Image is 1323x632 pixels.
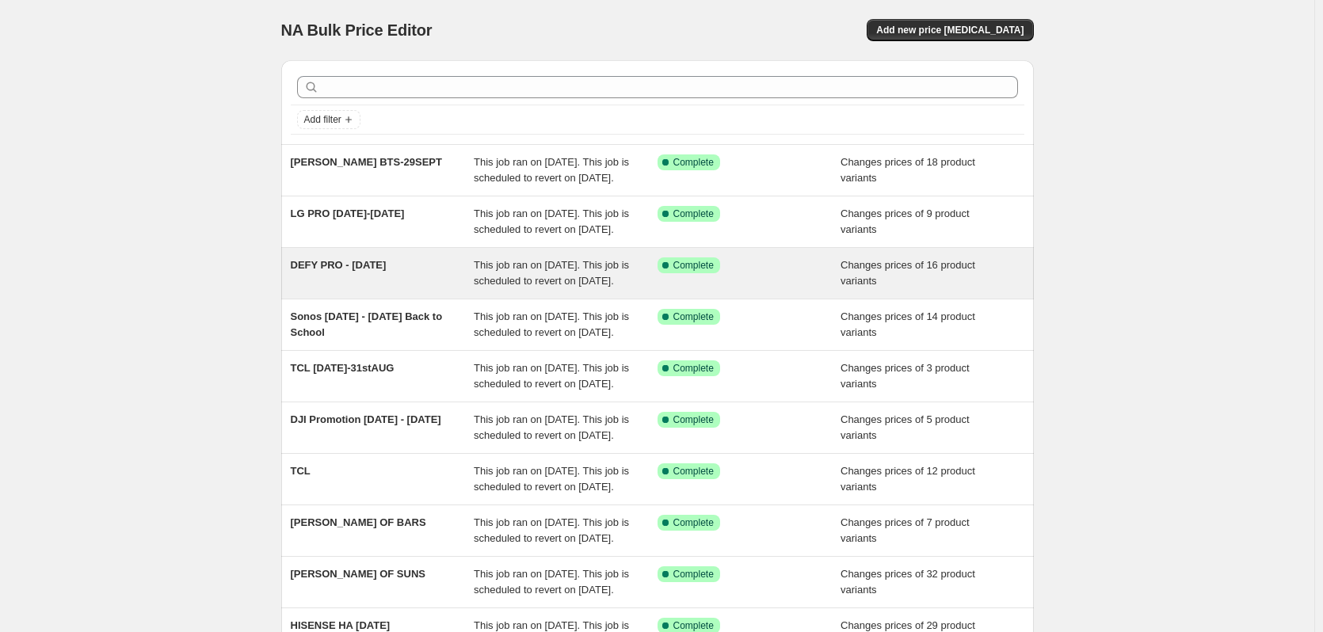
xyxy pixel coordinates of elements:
span: This job ran on [DATE]. This job is scheduled to revert on [DATE]. [474,568,629,596]
span: Changes prices of 16 product variants [841,259,975,287]
span: This job ran on [DATE]. This job is scheduled to revert on [DATE]. [474,362,629,390]
span: This job ran on [DATE]. This job is scheduled to revert on [DATE]. [474,156,629,184]
span: Changes prices of 3 product variants [841,362,970,390]
span: Changes prices of 14 product variants [841,310,975,338]
span: Add filter [304,113,341,126]
span: DEFY PRO - [DATE] [291,259,387,271]
span: [PERSON_NAME] BTS-29SEPT [291,156,442,168]
span: Complete [673,516,714,529]
span: Changes prices of 18 product variants [841,156,975,184]
span: Complete [673,259,714,272]
span: Complete [673,619,714,632]
button: Add new price [MEDICAL_DATA] [867,19,1033,41]
span: This job ran on [DATE]. This job is scheduled to revert on [DATE]. [474,207,629,235]
span: Add new price [MEDICAL_DATA] [876,24,1024,36]
span: [PERSON_NAME] OF SUNS [291,568,425,580]
span: Changes prices of 5 product variants [841,413,970,441]
span: Complete [673,207,714,220]
span: Complete [673,310,714,323]
span: This job ran on [DATE]. This job is scheduled to revert on [DATE]. [474,465,629,493]
span: Complete [673,568,714,581]
span: This job ran on [DATE]. This job is scheduled to revert on [DATE]. [474,259,629,287]
span: [PERSON_NAME] OF BARS [291,516,426,528]
span: TCL [291,465,311,477]
span: NA Bulk Price Editor [281,21,433,39]
span: This job ran on [DATE]. This job is scheduled to revert on [DATE]. [474,413,629,441]
button: Add filter [297,110,360,129]
span: DJI Promotion [DATE] - [DATE] [291,413,441,425]
span: Changes prices of 7 product variants [841,516,970,544]
span: LG PRO [DATE]-[DATE] [291,207,405,219]
span: HISENSE HA [DATE] [291,619,391,631]
span: Sonos [DATE] - [DATE] Back to School [291,310,443,338]
span: This job ran on [DATE]. This job is scheduled to revert on [DATE]. [474,516,629,544]
span: Changes prices of 12 product variants [841,465,975,493]
span: Complete [673,362,714,375]
span: Complete [673,465,714,478]
span: Changes prices of 32 product variants [841,568,975,596]
span: Changes prices of 9 product variants [841,207,970,235]
span: Complete [673,413,714,426]
span: Complete [673,156,714,169]
span: TCL [DATE]-31stAUG [291,362,395,374]
span: This job ran on [DATE]. This job is scheduled to revert on [DATE]. [474,310,629,338]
